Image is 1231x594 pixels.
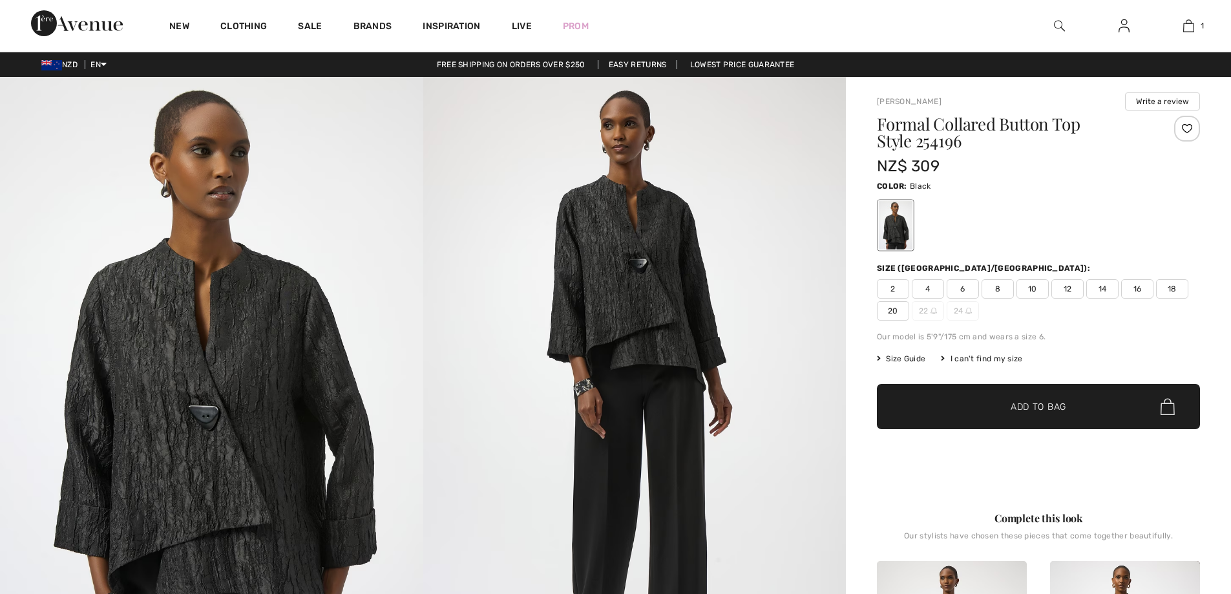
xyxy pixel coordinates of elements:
span: 1 [1201,20,1204,32]
div: Black [879,201,912,249]
div: Our model is 5'9"/175 cm and wears a size 6. [877,331,1200,343]
span: 8 [982,279,1014,299]
img: Bag.svg [1161,398,1175,415]
img: My Bag [1183,18,1194,34]
span: Add to Bag [1011,400,1066,414]
span: EN [90,60,107,69]
span: 18 [1156,279,1188,299]
span: NZ$ 309 [877,157,940,175]
span: 6 [947,279,979,299]
span: 4 [912,279,944,299]
a: Lowest Price Guarantee [680,60,805,69]
img: ring-m.svg [965,308,972,314]
div: Size ([GEOGRAPHIC_DATA]/[GEOGRAPHIC_DATA]): [877,262,1093,274]
span: Size Guide [877,353,925,365]
button: Write a review [1125,92,1200,111]
span: Black [910,182,931,191]
span: 12 [1051,279,1084,299]
span: 20 [877,301,909,321]
span: 22 [912,301,944,321]
span: Color: [877,182,907,191]
h1: Formal Collared Button Top Style 254196 [877,116,1146,149]
span: NZD [41,60,83,69]
img: search the website [1054,18,1065,34]
span: Inspiration [423,21,480,34]
a: Prom [563,19,589,33]
span: 2 [877,279,909,299]
a: Clothing [220,21,267,34]
img: New Zealand Dollar [41,60,62,70]
a: Brands [353,21,392,34]
img: 1ère Avenue [31,10,123,36]
a: 1 [1157,18,1220,34]
a: Sale [298,21,322,34]
img: ring-m.svg [931,308,937,314]
span: 14 [1086,279,1119,299]
span: 16 [1121,279,1153,299]
button: Add to Bag [877,384,1200,429]
div: Our stylists have chosen these pieces that come together beautifully. [877,531,1200,551]
a: Sign In [1108,18,1140,34]
a: Live [512,19,532,33]
div: Complete this look [877,511,1200,526]
a: New [169,21,189,34]
a: [PERSON_NAME] [877,97,942,106]
div: I can't find my size [941,353,1022,365]
img: My Info [1119,18,1130,34]
a: Free shipping on orders over $250 [426,60,596,69]
a: Easy Returns [598,60,678,69]
span: 10 [1016,279,1049,299]
span: 24 [947,301,979,321]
